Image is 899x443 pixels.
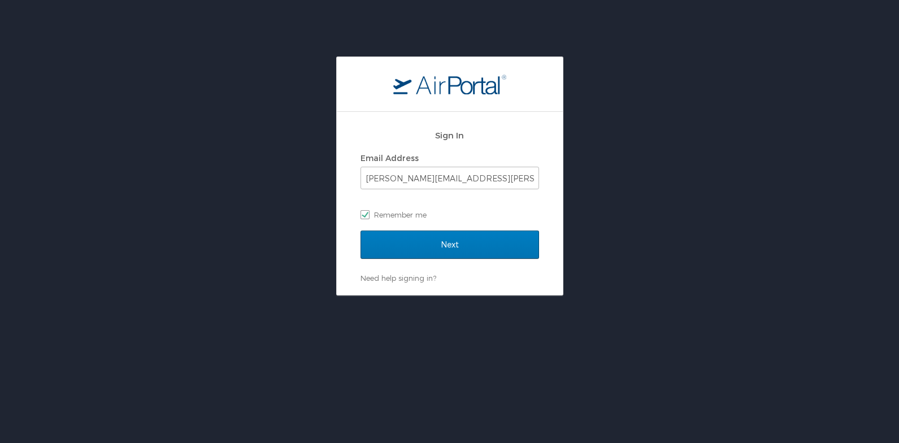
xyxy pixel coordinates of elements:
h2: Sign In [361,129,539,142]
label: Email Address [361,153,419,163]
label: Remember me [361,206,539,223]
input: Next [361,231,539,259]
img: logo [393,74,506,94]
a: Need help signing in? [361,273,436,283]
